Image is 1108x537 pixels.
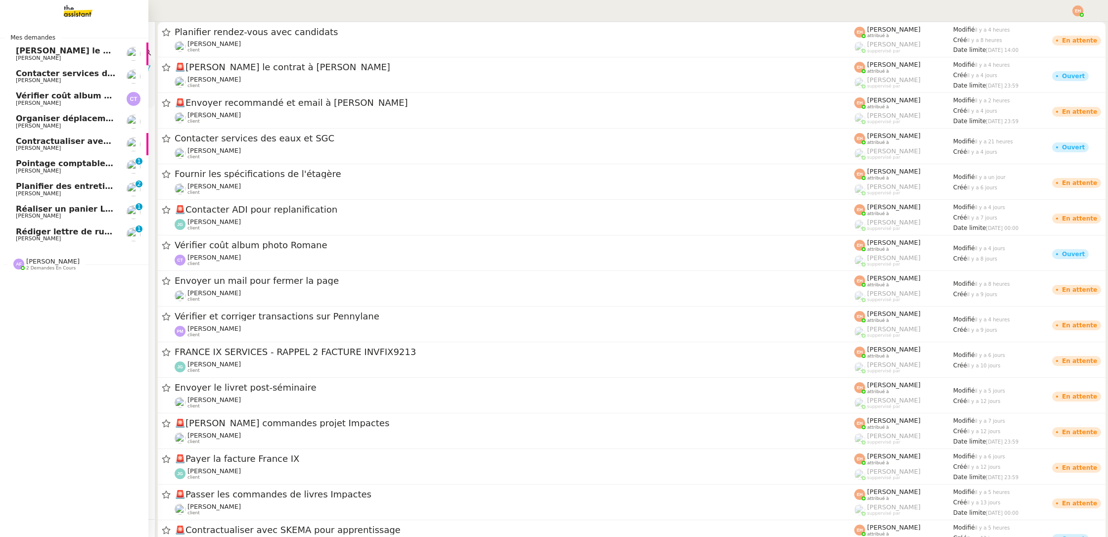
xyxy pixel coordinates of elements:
span: Créé [953,255,967,262]
app-user-detailed-label: client [175,432,854,445]
span: Date limite [953,46,986,53]
span: attribué à [867,247,889,252]
span: [PERSON_NAME] [16,168,61,174]
span: [PERSON_NAME] [16,77,61,84]
span: Planifier des entretiens de recrutement [16,181,193,191]
span: [PERSON_NAME] [867,26,921,33]
span: Planifier rendez-vous avec candidats [175,28,854,37]
app-user-label: suppervisé par [854,432,953,445]
span: [PERSON_NAME] [867,310,921,317]
span: attribué à [867,176,889,181]
span: il y a 8 heures [967,38,1002,43]
app-user-label: attribué à [854,26,953,39]
span: [DATE] 23:59 [986,439,1018,445]
span: attribué à [867,354,889,359]
span: client [187,190,200,195]
app-user-detailed-label: client [175,360,854,373]
span: [PERSON_NAME] [16,123,61,129]
app-user-detailed-label: client [175,396,854,409]
span: [PERSON_NAME] [867,41,921,48]
span: suppervisé par [867,368,900,374]
span: Modifié [953,352,975,358]
img: users%2FxcSDjHYvjkh7Ays4vB9rOShue3j1%2Favatar%2Fc5852ac1-ab6d-4275-813a-2130981b2f82 [175,290,185,301]
span: suppervisé par [867,262,900,267]
span: Envoyer recommandé et email à [PERSON_NAME] [175,98,854,107]
app-user-label: suppervisé par [854,147,953,160]
div: En attente [1062,394,1097,400]
img: svg [854,133,865,144]
span: [PERSON_NAME] le contrat à [PERSON_NAME] [16,46,220,55]
span: attribué à [867,496,889,501]
span: Modifié [953,26,975,33]
img: svg [854,453,865,464]
app-user-detailed-label: client [175,325,854,338]
span: [PERSON_NAME] [16,145,61,151]
span: Modifié [953,204,975,211]
span: suppervisé par [867,119,900,125]
span: Fournir les spécifications de l'étagère [175,170,854,179]
span: il y a 4 heures [975,62,1010,68]
nz-badge-sup: 2 [136,180,142,187]
div: En attente [1062,287,1097,293]
span: client [187,47,200,53]
span: attribué à [867,460,889,466]
app-user-detailed-label: client [175,254,854,267]
span: [PERSON_NAME] [867,219,921,226]
span: [PERSON_NAME] [187,396,241,403]
span: [PERSON_NAME] [187,432,241,439]
span: 🚨 [175,62,185,72]
span: Créé [953,107,967,114]
app-user-label: attribué à [854,96,953,109]
span: [DATE] 23:59 [986,119,1018,124]
span: client [187,261,200,267]
span: Contacter ADI pour replanification [175,205,854,214]
img: svg [127,92,140,106]
span: Date limite [953,118,986,125]
span: Créé [953,326,967,333]
span: [PERSON_NAME] [187,218,241,225]
span: Date limite [953,82,986,89]
div: En attente [1062,358,1097,364]
nz-badge-sup: 1 [136,158,142,165]
img: users%2FtFhOaBya8rNVU5KG7br7ns1BCvi2%2Favatar%2Faa8c47da-ee6c-4101-9e7d-730f2e64f978 [127,182,140,196]
nz-badge-sup: 1 [136,225,142,232]
img: users%2F0v3yA2ZOZBYwPN7V38GNVTYjOQj1%2Favatar%2Fa58eb41e-cbb7-4128-9131-87038ae72dcb [175,112,185,123]
img: svg [854,169,865,179]
span: suppervisé par [867,475,900,481]
span: Vérifier et corriger transactions sur Pennylane [175,312,854,321]
span: suppervisé par [867,226,900,231]
div: En attente [1062,180,1097,186]
div: En attente [1062,216,1097,222]
img: svg [175,361,185,372]
app-user-label: attribué à [854,61,953,74]
img: users%2FtFhOaBya8rNVU5KG7br7ns1BCvi2%2Favatar%2Faa8c47da-ee6c-4101-9e7d-730f2e64f978 [127,115,140,129]
span: client [187,83,200,89]
app-user-label: attribué à [854,381,953,394]
span: client [187,297,200,302]
span: il y a 7 jours [975,418,1005,424]
img: users%2FABbKNE6cqURruDjcsiPjnOKQJp72%2Favatar%2F553dd27b-fe40-476d-bebb-74bc1599d59c [127,160,140,174]
span: Date limite [953,474,986,481]
span: [PERSON_NAME] [867,397,921,404]
app-user-label: suppervisé par [854,112,953,125]
span: client [187,332,200,338]
span: attribué à [867,282,889,288]
span: il y a 6 jours [975,353,1005,358]
span: [PERSON_NAME] [867,168,921,175]
app-user-label: suppervisé par [854,41,953,53]
img: svg [13,259,24,269]
app-user-label: suppervisé par [854,325,953,338]
span: suppervisé par [867,333,900,338]
span: Vérifier coût album photo Romane [16,91,169,100]
span: [PERSON_NAME] [187,289,241,297]
span: [PERSON_NAME] [16,213,61,219]
span: il y a 5 jours [975,388,1005,394]
span: Date limite [953,438,986,445]
span: il y a 4 jours [967,149,997,155]
span: Date limite [953,224,986,231]
span: Modifié [953,387,975,394]
span: [DATE] 00:00 [986,225,1018,231]
app-user-label: suppervisé par [854,219,953,231]
app-user-label: attribué à [854,274,953,287]
img: users%2FyQfMwtYgTqhRP2YHWHmG2s2LYaD3%2Favatar%2Fprofile-pic.png [854,398,865,408]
